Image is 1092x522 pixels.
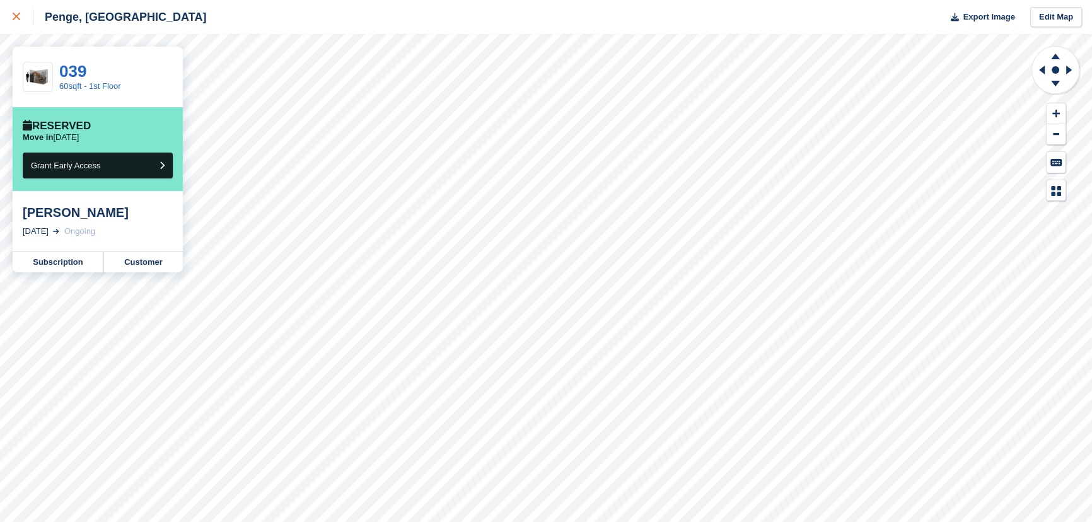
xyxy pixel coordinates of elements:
img: 60-sqft-unit.jpg [23,66,52,88]
a: Edit Map [1030,7,1082,28]
div: Reserved [23,120,91,132]
span: Grant Early Access [31,161,101,170]
span: Move in [23,132,53,142]
button: Zoom Out [1047,124,1066,145]
p: [DATE] [23,132,79,142]
div: Penge, [GEOGRAPHIC_DATA] [33,9,206,25]
span: Export Image [963,11,1014,23]
button: Keyboard Shortcuts [1047,152,1066,173]
button: Grant Early Access [23,153,173,178]
div: [PERSON_NAME] [23,205,173,220]
div: [DATE] [23,225,49,238]
button: Export Image [943,7,1015,28]
a: Subscription [13,252,104,272]
a: Customer [104,252,183,272]
div: Ongoing [64,225,95,238]
button: Map Legend [1047,180,1066,201]
button: Zoom In [1047,103,1066,124]
a: 60sqft - 1st Floor [59,81,121,91]
a: 039 [59,62,86,81]
img: arrow-right-light-icn-cde0832a797a2874e46488d9cf13f60e5c3a73dbe684e267c42b8395dfbc2abf.svg [53,229,59,234]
